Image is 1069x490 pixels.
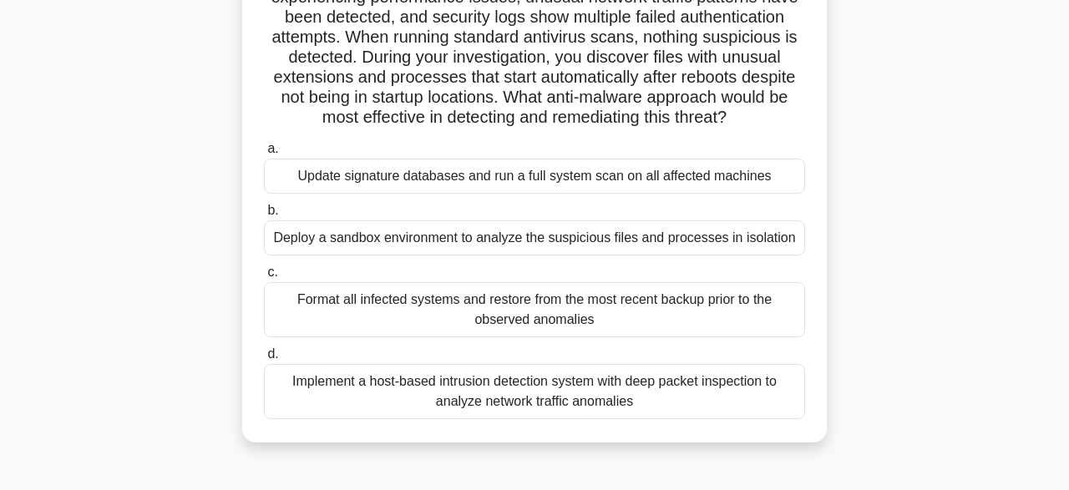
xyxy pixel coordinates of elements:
div: Format all infected systems and restore from the most recent backup prior to the observed anomalies [264,282,805,337]
div: Deploy a sandbox environment to analyze the suspicious files and processes in isolation [264,220,805,255]
div: Implement a host-based intrusion detection system with deep packet inspection to analyze network ... [264,364,805,419]
span: d. [267,346,278,361]
div: Update signature databases and run a full system scan on all affected machines [264,159,805,194]
span: a. [267,141,278,155]
span: b. [267,203,278,217]
span: c. [267,265,277,279]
